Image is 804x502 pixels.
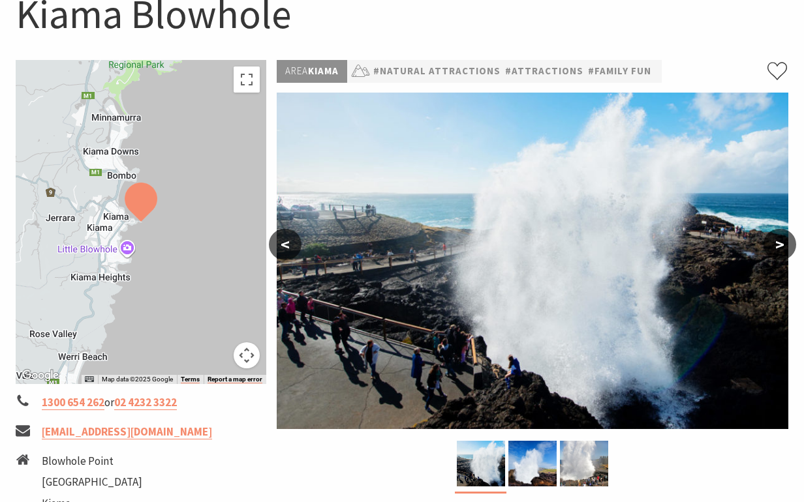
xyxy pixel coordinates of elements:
[277,60,347,83] p: Kiama
[114,395,177,410] a: 02 4232 3322
[102,376,173,383] span: Map data ©2025 Google
[234,66,260,93] button: Toggle fullscreen view
[764,229,796,260] button: >
[560,441,608,486] img: Kiama Blowhole
[505,63,583,80] a: #Attractions
[285,65,308,77] span: Area
[42,395,104,410] a: 1300 654 262
[277,93,788,429] img: Close up of the Kiama Blowhole
[508,441,557,486] img: Kiama Blowhole
[42,452,168,470] li: Blowhole Point
[85,375,94,384] button: Keyboard shortcuts
[19,367,62,384] a: Open this area in Google Maps (opens a new window)
[42,424,212,439] a: [EMAIL_ADDRESS][DOMAIN_NAME]
[181,376,200,383] a: Terms (opens in new tab)
[457,441,505,486] img: Close up of the Kiama Blowhole
[373,63,501,80] a: #Natural Attractions
[19,367,62,384] img: Google
[208,376,262,383] a: Report a map error
[269,229,301,260] button: <
[588,63,651,80] a: #Family Fun
[42,473,168,491] li: [GEOGRAPHIC_DATA]
[234,342,260,368] button: Map camera controls
[16,394,266,411] li: or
